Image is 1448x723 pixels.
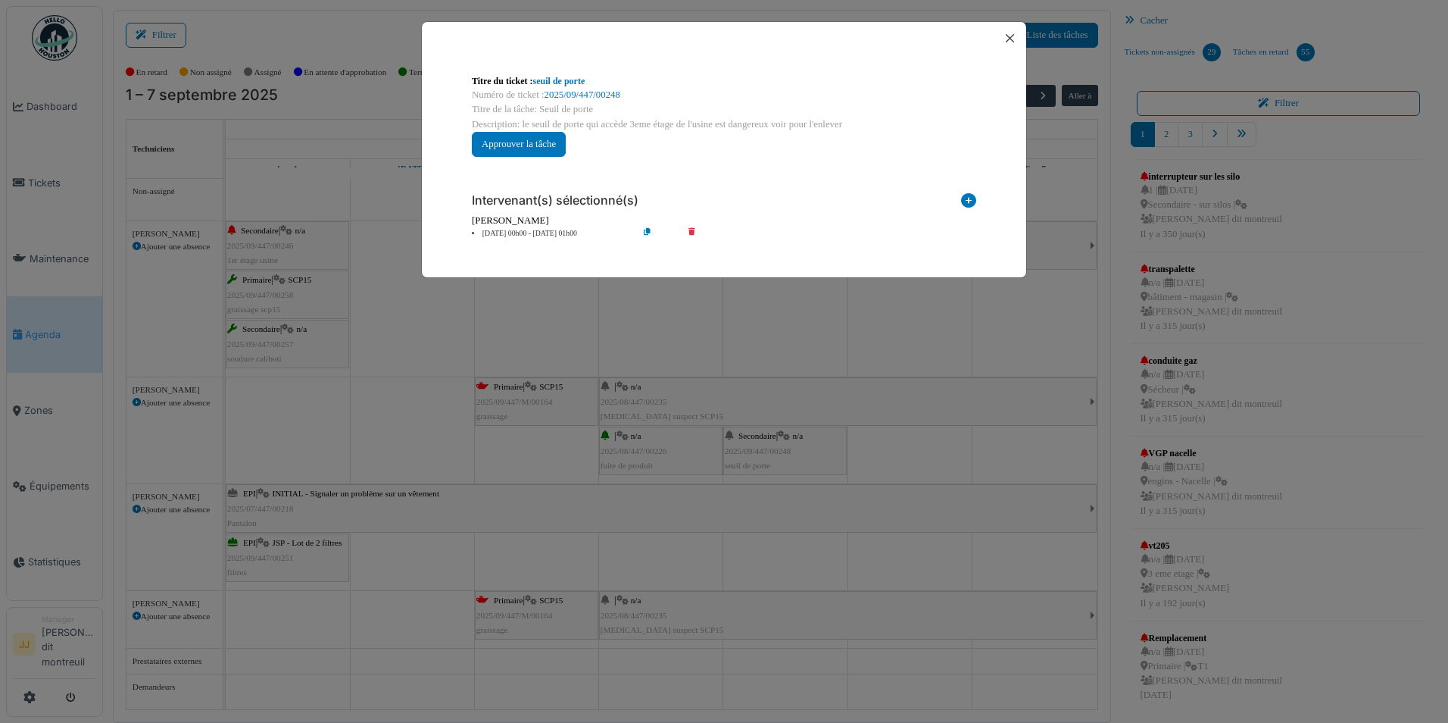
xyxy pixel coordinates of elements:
a: seuil de porte [533,76,585,86]
button: Approuver la tâche [472,132,566,157]
button: Close [1000,28,1020,49]
div: Numéro de ticket : [472,88,976,102]
i: Ajouter [961,193,976,214]
div: Titre du ticket : [472,74,976,88]
li: [DATE] 00h00 - [DATE] 01h00 [464,228,638,239]
div: [PERSON_NAME] [472,214,976,228]
a: 2025/09/447/00248 [545,89,620,100]
div: Titre de la tâche: Seuil de porte [472,102,976,117]
h6: Intervenant(s) sélectionné(s) [472,193,638,208]
div: Description: le seuil de porte qui accède 3eme étage de l'usine est dangereux voir pour l'enlever [472,117,976,132]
